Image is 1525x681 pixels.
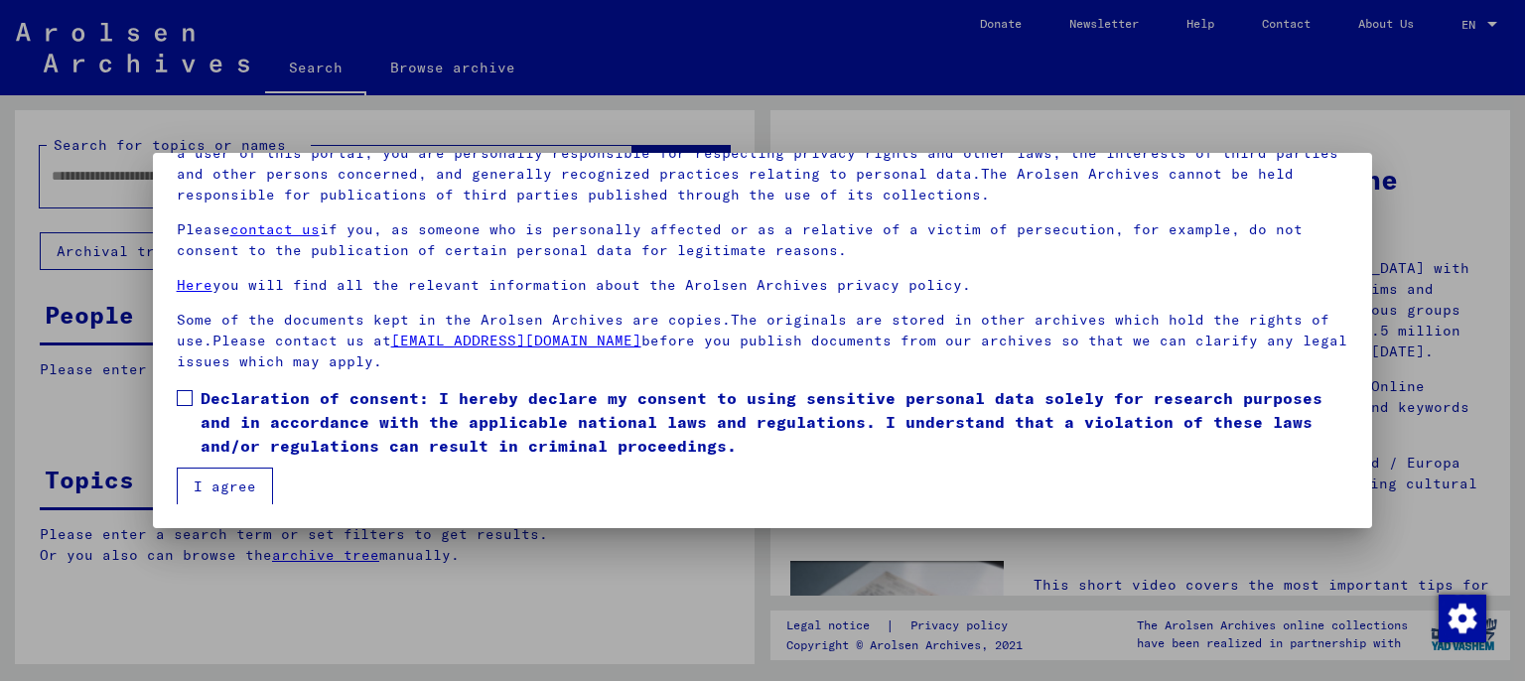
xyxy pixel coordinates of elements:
[177,122,1349,205] p: Please note that this portal on victims of Nazi [MEDICAL_DATA] contains sensitive data on identif...
[177,219,1349,261] p: Please if you, as someone who is personally affected or as a relative of a victim of persecution,...
[1439,595,1486,642] img: Change consent
[177,276,212,294] a: Here
[177,468,273,505] button: I agree
[177,310,1349,372] p: Some of the documents kept in the Arolsen Archives are copies.The originals are stored in other a...
[391,332,641,349] a: [EMAIL_ADDRESS][DOMAIN_NAME]
[230,220,320,238] a: contact us
[201,386,1349,458] span: Declaration of consent: I hereby declare my consent to using sensitive personal data solely for r...
[177,275,1349,296] p: you will find all the relevant information about the Arolsen Archives privacy policy.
